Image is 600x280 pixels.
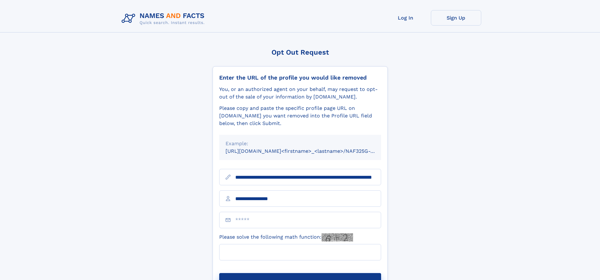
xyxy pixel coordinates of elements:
[219,233,353,241] label: Please solve the following math function:
[226,148,393,154] small: [URL][DOMAIN_NAME]<firstname>_<lastname>/NAF325G-xxxxxxxx
[219,104,381,127] div: Please copy and paste the specific profile page URL on [DOMAIN_NAME] you want removed into the Pr...
[213,48,388,56] div: Opt Out Request
[119,10,210,27] img: Logo Names and Facts
[380,10,431,26] a: Log In
[219,74,381,81] div: Enter the URL of the profile you would like removed
[219,86,381,101] div: You, or an authorized agent on your behalf, may request to opt-out of the sale of your informatio...
[431,10,481,26] a: Sign Up
[226,140,375,147] div: Example:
